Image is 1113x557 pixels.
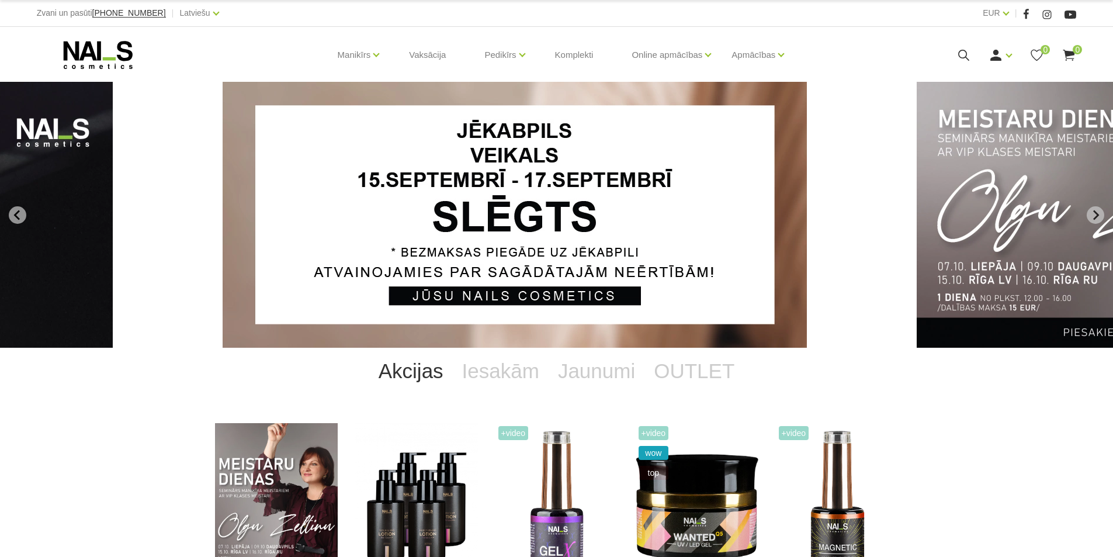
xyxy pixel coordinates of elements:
a: 0 [1029,48,1044,63]
a: OUTLET [644,348,744,395]
button: Go to last slide [9,206,26,224]
span: 0 [1041,45,1050,54]
span: | [172,6,174,20]
button: Next slide [1087,206,1104,224]
a: Latviešu [180,6,210,20]
a: Manikīrs [338,32,371,78]
a: EUR [983,6,1000,20]
span: wow [639,446,669,460]
a: 0 [1062,48,1076,63]
span: +Video [498,426,529,440]
a: [PHONE_NUMBER] [92,9,166,18]
span: | [1015,6,1017,20]
a: Iesakām [453,348,549,395]
a: Akcijas [369,348,453,395]
a: Jaunumi [549,348,644,395]
span: 0 [1073,45,1082,54]
span: top [639,466,669,480]
span: [PHONE_NUMBER] [92,8,166,18]
div: Zvani un pasūti [37,6,166,20]
a: Komplekti [546,27,603,83]
span: +Video [779,426,809,440]
a: Pedikīrs [484,32,516,78]
span: +Video [639,426,669,440]
a: Online apmācības [632,32,702,78]
a: Apmācības [731,32,775,78]
a: Vaksācija [400,27,455,83]
li: 1 of 14 [223,82,890,348]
